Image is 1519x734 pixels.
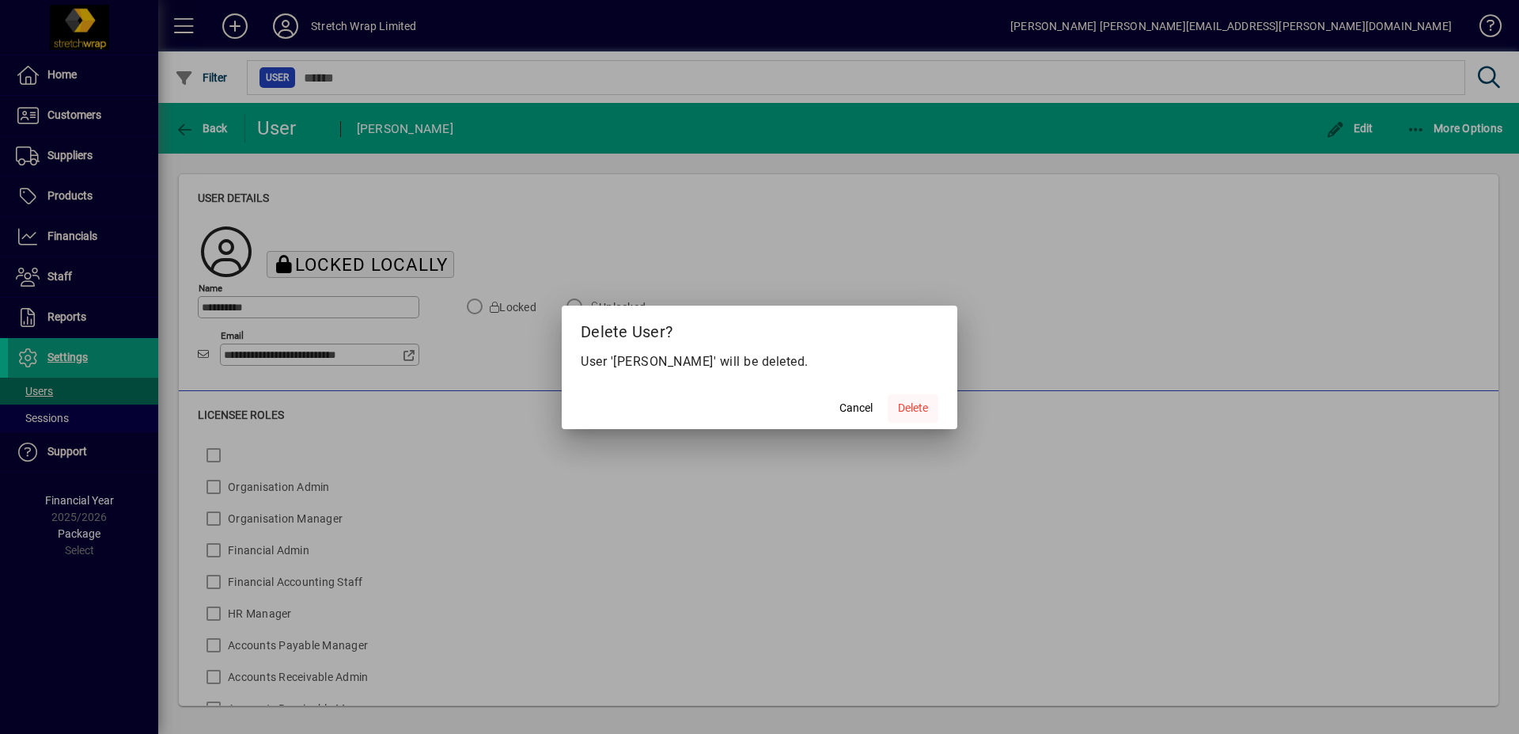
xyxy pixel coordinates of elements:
button: Delete [888,394,938,423]
span: Delete [898,400,928,416]
button: Cancel [831,394,881,423]
p: User '[PERSON_NAME]' will be deleted. [581,352,938,371]
h2: Delete User? [562,306,957,352]
span: Cancel [839,400,873,416]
